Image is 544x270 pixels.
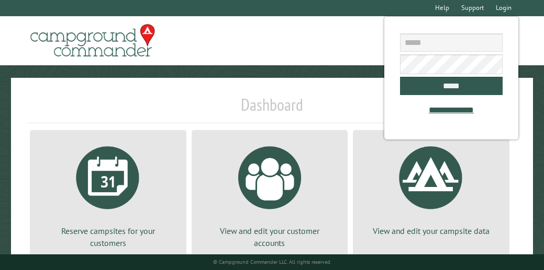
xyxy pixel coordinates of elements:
[27,95,517,123] h1: Dashboard
[204,225,336,249] p: View and edit your customer accounts
[213,259,331,265] small: © Campground Commander LLC. All rights reserved.
[42,225,174,249] p: Reserve campsites for your customers
[365,138,497,237] a: View and edit your campsite data
[204,138,336,249] a: View and edit your customer accounts
[27,20,158,61] img: Campground Commander
[42,138,174,249] a: Reserve campsites for your customers
[365,225,497,237] p: View and edit your campsite data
